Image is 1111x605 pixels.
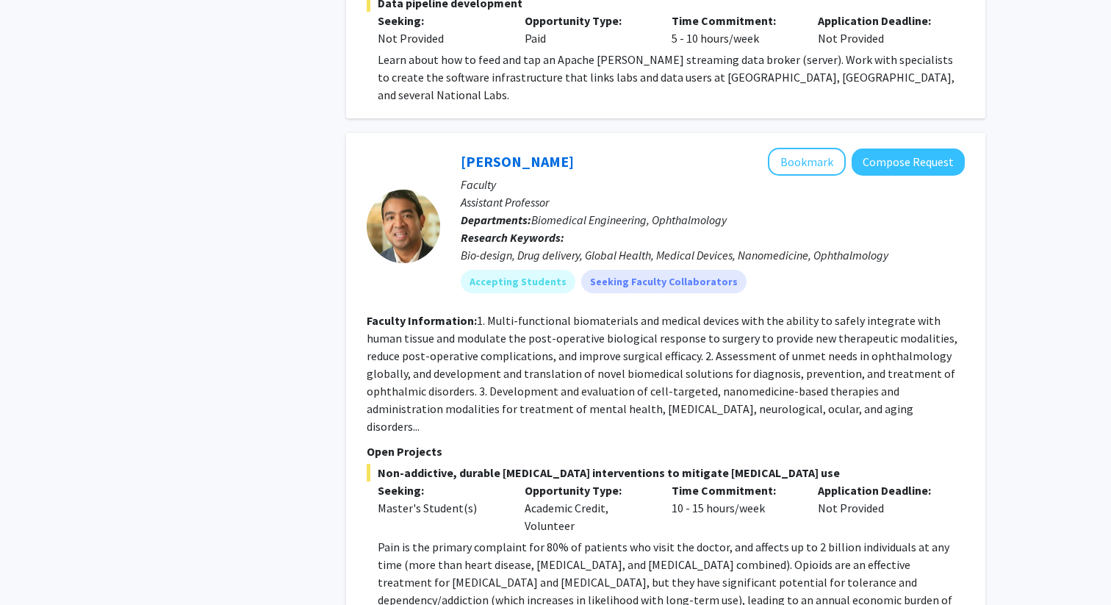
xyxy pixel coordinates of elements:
p: Opportunity Type: [525,482,650,499]
div: Not Provided [807,482,954,534]
p: Seeking: [378,482,503,499]
b: Departments: [461,212,531,227]
b: Faculty Information: [367,313,477,328]
iframe: Chat [11,539,62,594]
mat-chip: Seeking Faculty Collaborators [581,270,747,293]
b: Research Keywords: [461,230,564,245]
span: Non-addictive, durable [MEDICAL_DATA] interventions to mitigate [MEDICAL_DATA] use [367,464,965,482]
p: Opportunity Type: [525,12,650,29]
div: Not Provided [378,29,503,47]
div: Not Provided [807,12,954,47]
fg-read-more: 1. Multi-functional biomaterials and medical devices with the ability to safely integrate with hu... [367,313,957,434]
p: Time Commitment: [672,12,797,29]
p: Faculty [461,176,965,193]
span: Biomedical Engineering, Ophthalmology [531,212,727,227]
p: Seeking: [378,12,503,29]
div: 10 - 15 hours/week [661,482,808,534]
mat-chip: Accepting Students [461,270,575,293]
p: Application Deadline: [818,482,943,499]
p: Application Deadline: [818,12,943,29]
div: 5 - 10 hours/week [661,12,808,47]
p: Assistant Professor [461,193,965,211]
a: [PERSON_NAME] [461,152,574,171]
div: Academic Credit, Volunteer [514,482,661,534]
div: Master's Student(s) [378,499,503,517]
div: Learn about how to feed and tap an Apache [PERSON_NAME] streaming data broker (server). Work with... [378,51,965,104]
p: Open Projects [367,443,965,460]
button: Add Kunal Parikh to Bookmarks [768,148,846,176]
div: Bio-design, Drug delivery, Global Health, Medical Devices, Nanomedicine, Ophthalmology [461,246,965,264]
p: Time Commitment: [672,482,797,499]
div: Paid [514,12,661,47]
button: Compose Request to Kunal Parikh [852,148,965,176]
